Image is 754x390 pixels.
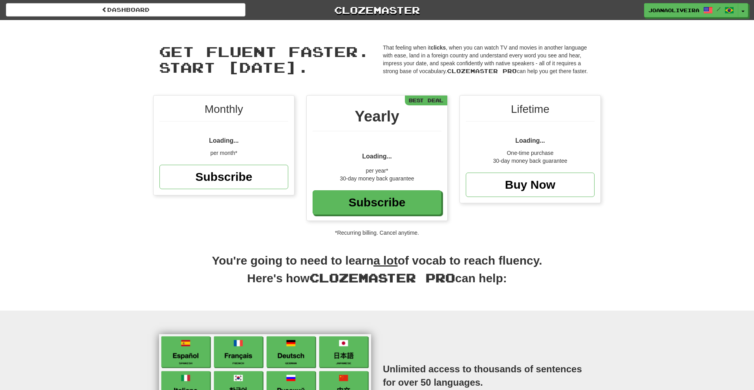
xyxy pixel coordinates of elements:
a: Subscribe [313,190,441,215]
div: 30-day money back guarantee [313,175,441,182]
span: Get fluent faster. Start [DATE]. [159,43,370,75]
strong: clicks [430,44,446,51]
span: / [717,6,721,12]
div: Monthly [159,101,288,121]
span: Loading... [209,137,239,144]
strong: Unlimited access to thousands of sentences for over 50 languages. [383,364,582,388]
span: Loading... [515,137,545,144]
div: 30-day money back guarantee [466,157,595,165]
span: Clozemaster Pro [309,270,455,285]
span: Clozemaster Pro [447,68,517,74]
a: Subscribe [159,165,288,189]
span: JoanaOliveira [648,7,699,14]
span: Loading... [362,153,392,160]
div: per year* [313,167,441,175]
a: Buy Now [466,173,595,197]
div: per month* [159,149,288,157]
div: Lifetime [466,101,595,121]
div: Yearly [313,105,441,131]
p: That feeling when it , when you can watch TV and movies in another language with ease, land in a ... [383,44,595,75]
u: a lot [373,254,398,267]
a: Dashboard [6,3,245,17]
a: Clozemaster [257,3,497,17]
h2: You're going to need to learn of vocab to reach fluency. Here's how can help: [153,252,601,295]
div: Best Deal [405,96,447,105]
div: One-time purchase [466,149,595,157]
a: JoanaOliveira / [644,3,738,17]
